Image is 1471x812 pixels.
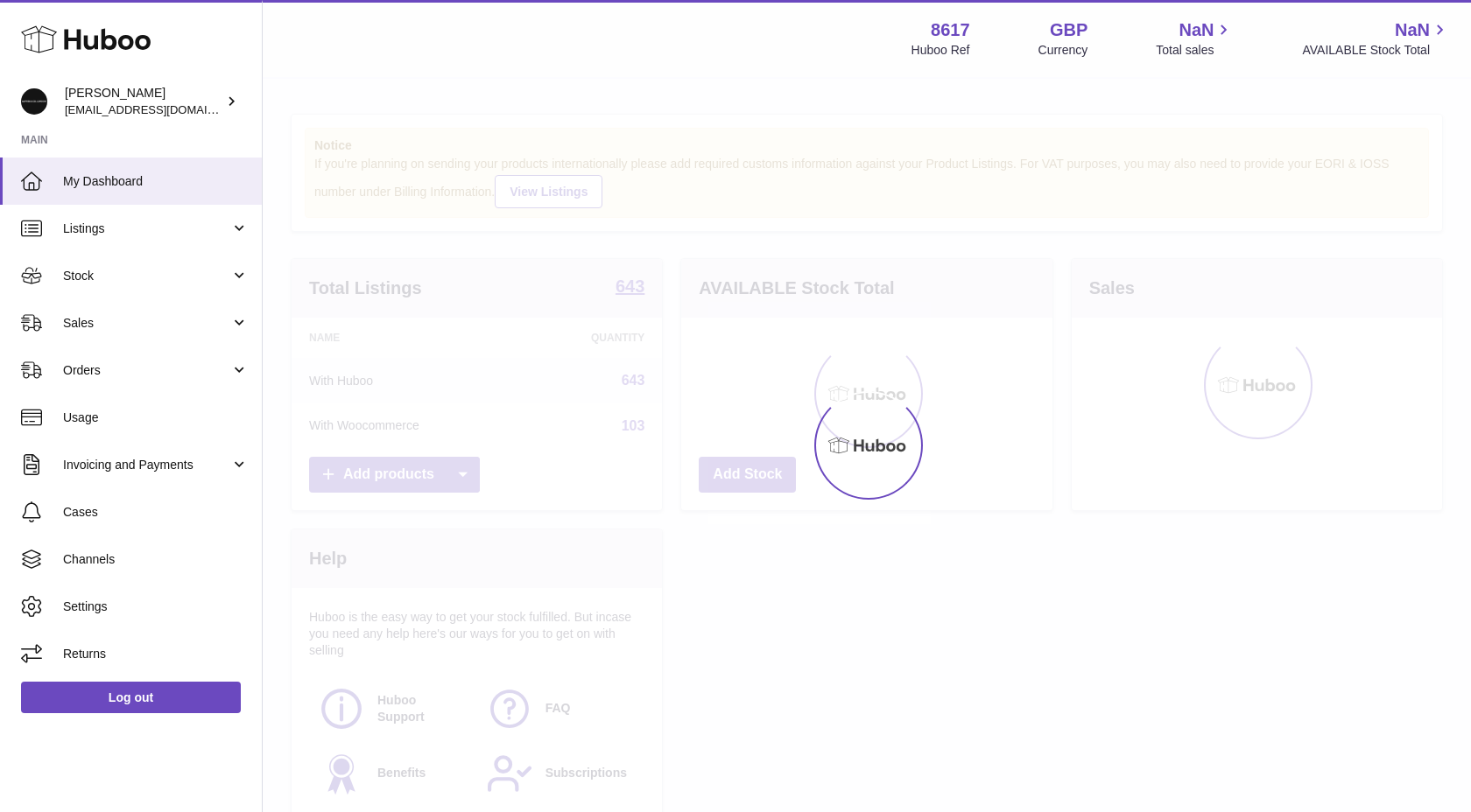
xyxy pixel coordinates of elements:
span: NaN [1395,18,1430,42]
strong: 8617 [931,18,970,42]
span: Orders [63,362,230,379]
span: Invoicing and Payments [63,457,230,473]
span: Usage [63,409,249,426]
a: NaN Total sales [1156,18,1234,59]
a: NaN AVAILABLE Stock Total [1302,18,1450,59]
div: Huboo Ref [911,42,970,59]
span: NaN [1179,18,1214,42]
span: [EMAIL_ADDRESS][DOMAIN_NAME] [65,102,257,116]
span: My Dashboard [63,173,249,190]
div: [PERSON_NAME] [65,85,222,118]
div: Currency [1038,42,1088,59]
strong: GBP [1050,18,1087,42]
span: Listings [63,220,230,237]
span: Returns [63,646,249,662]
img: hello@alfredco.com [21,88,47,115]
span: Cases [63,504,249,521]
span: Total sales [1156,42,1234,59]
span: Sales [63,315,230,332]
span: Stock [63,268,230,284]
a: Log out [21,682,241,713]
span: AVAILABLE Stock Total [1302,42,1450,59]
span: Channels [63,551,249,568]
span: Settings [63,598,249,615]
